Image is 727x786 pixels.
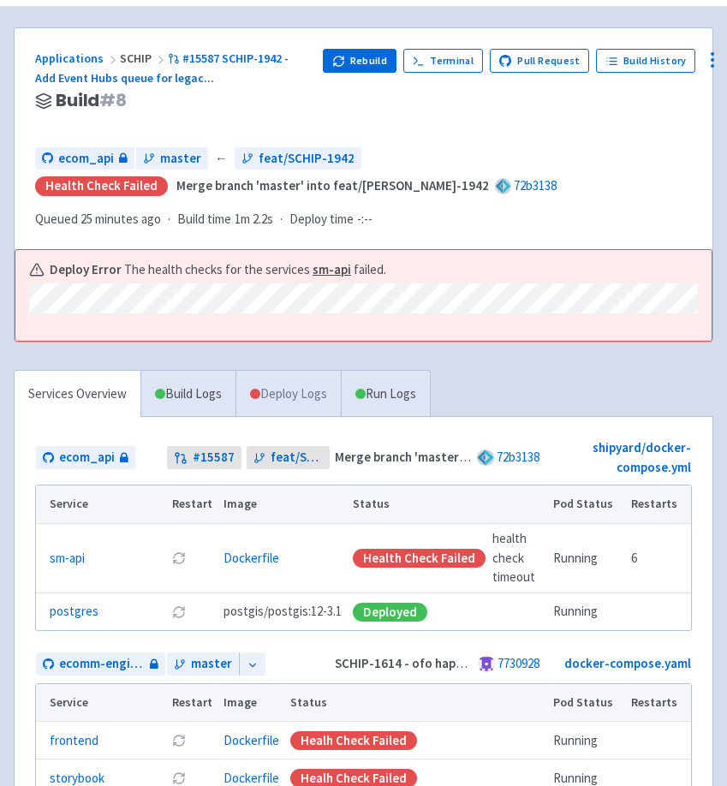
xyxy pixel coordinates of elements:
[35,176,168,196] div: Health check failed
[35,211,161,227] span: Queued
[136,147,208,170] a: master
[353,549,486,568] div: Health check failed
[141,371,235,418] a: Build Logs
[50,260,122,280] b: Deploy Error
[593,439,691,475] a: shipyard/docker-compose.yml
[218,485,348,523] th: Image
[223,770,279,786] a: Dockerfile
[223,550,279,566] a: Dockerfile
[235,371,341,418] a: Deploy Logs
[235,210,273,229] span: 1m 2.2s
[289,210,354,229] span: Deploy time
[247,446,330,469] a: feat/SCHIP-1942
[335,449,647,465] strong: Merge branch 'master' into feat/[PERSON_NAME]-1942
[490,49,590,73] a: Pull Request
[15,371,140,418] a: Services Overview
[290,731,417,750] div: Healh Check Failed
[353,529,542,587] div: health check timeout
[313,261,351,277] a: sm-api
[59,654,145,674] span: ecomm-engine-frontend
[35,51,120,66] a: Applications
[548,684,626,722] th: Pod Status
[167,446,241,469] a: #15587
[596,49,695,73] a: Build History
[56,91,127,110] span: Build
[36,485,167,523] th: Service
[626,485,691,523] th: Restarts
[223,732,279,748] a: Dockerfile
[35,147,134,170] a: ecom_api
[341,371,430,418] a: Run Logs
[167,684,218,722] th: Restart
[223,602,342,622] span: postgis/postgis:12-3.1
[259,149,355,169] span: feat/SCHIP-1942
[35,51,289,86] a: #15587 SCHIP-1942 - Add Event Hubs queue for legac...
[514,177,557,194] a: 72b3138
[172,771,186,785] button: Restart pod
[172,734,186,747] button: Restart pod
[548,523,626,592] td: Running
[80,211,161,227] time: 25 minutes ago
[160,149,201,169] span: master
[167,485,218,523] th: Restart
[193,448,235,467] strong: # 15587
[271,448,323,467] span: feat/SCHIP-1942
[348,485,548,523] th: Status
[36,652,165,676] a: ecomm-engine-frontend
[335,655,544,671] strong: SCHIP-1614 - ofo happy path (#3082)
[124,260,386,280] span: The health checks for the services failed.
[357,210,372,229] span: -:--
[285,684,548,722] th: Status
[548,485,626,523] th: Pod Status
[36,684,167,722] th: Service
[323,49,396,73] button: Rebuild
[36,446,135,469] a: ecom_api
[177,210,231,229] span: Build time
[50,731,98,751] a: frontend
[626,523,691,592] td: 6
[548,722,626,759] td: Running
[353,603,427,622] div: Deployed
[548,592,626,630] td: Running
[215,149,228,169] span: ←
[99,88,127,112] span: # 8
[191,654,232,674] span: master
[626,684,691,722] th: Restarts
[35,51,289,86] span: #15587 SCHIP-1942 - Add Event Hubs queue for legac ...
[50,602,98,622] a: postgres
[403,49,483,73] a: Terminal
[35,210,383,229] div: · ·
[218,684,285,722] th: Image
[167,652,239,676] a: master
[58,149,114,169] span: ecom_api
[497,449,539,465] a: 72b3138
[59,448,115,467] span: ecom_api
[564,655,691,671] a: docker-compose.yaml
[172,551,186,565] button: Restart pod
[235,147,361,170] a: feat/SCHIP-1942
[50,549,85,569] a: sm-api
[172,605,186,619] button: Restart pod
[498,655,539,671] a: 7730928
[120,51,168,66] span: SCHIP
[176,177,489,194] strong: Merge branch 'master' into feat/[PERSON_NAME]-1942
